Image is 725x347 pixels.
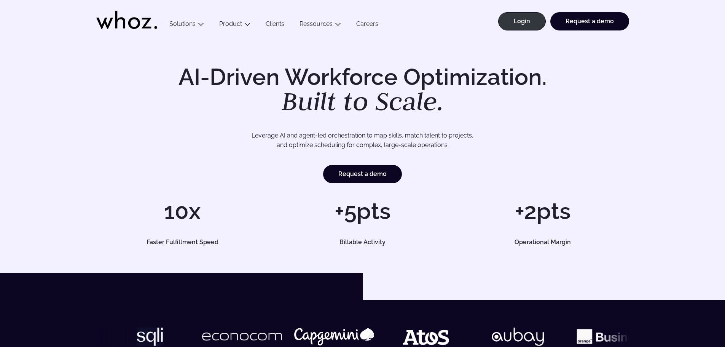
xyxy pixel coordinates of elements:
a: Product [219,20,242,27]
a: Ressources [300,20,333,27]
a: Careers [349,20,386,30]
p: Leverage AI and agent-led orchestration to map skills, match talent to projects, and optimize sch... [123,131,602,150]
button: Product [212,20,258,30]
a: Request a demo [323,165,402,183]
h1: +5pts [276,200,449,222]
button: Solutions [162,20,212,30]
h5: Operational Margin [465,239,620,245]
a: Request a demo [550,12,629,30]
a: Clients [258,20,292,30]
em: Built to Scale. [282,84,444,118]
a: Login [498,12,546,30]
iframe: Chatbot [675,297,714,336]
button: Ressources [292,20,349,30]
h5: Billable Activity [285,239,440,245]
h5: Faster Fulfillment Speed [105,239,260,245]
h1: AI-Driven Workforce Optimization. [168,66,558,114]
h1: +2pts [456,200,629,222]
h1: 10x [96,200,269,222]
